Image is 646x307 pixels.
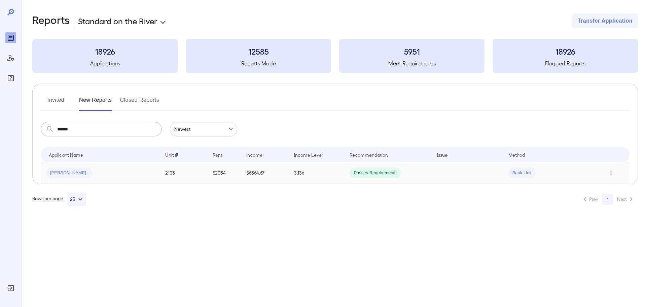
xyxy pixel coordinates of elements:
[32,46,178,57] h3: 18926
[67,192,86,206] button: 25
[46,170,93,176] span: [PERSON_NAME]..
[32,13,70,28] h2: Reports
[5,53,16,63] div: Manage Users
[578,194,638,205] nav: pagination navigation
[246,151,262,159] div: Income
[186,46,331,57] h3: 12585
[493,46,638,57] h3: 18926
[350,170,400,176] span: Passes Requirements
[5,32,16,43] div: Reports
[32,39,638,73] summary: 18926Applications12585Reports Made5951Meet Requirements18926Flagged Reports
[339,59,485,67] h5: Meet Requirements
[186,59,331,67] h5: Reports Made
[5,283,16,294] div: Log Out
[170,122,237,136] div: Newest
[165,151,178,159] div: Unit #
[120,95,159,111] button: Closed Reports
[289,162,344,184] td: 3.13x
[213,151,223,159] div: Rent
[41,95,71,111] button: Invited
[207,162,241,184] td: $2034
[493,59,638,67] h5: Flagged Reports
[437,151,448,159] div: Issue
[606,167,616,178] button: Row Actions
[294,151,323,159] div: Income Level
[602,194,613,205] button: page 1
[339,46,485,57] h3: 5951
[32,59,178,67] h5: Applications
[79,95,112,111] button: New Reports
[508,151,525,159] div: Method
[5,73,16,84] div: FAQ
[160,162,207,184] td: 2103
[78,16,157,26] p: Standard on the River
[508,170,536,176] span: Bank Link
[572,13,638,28] button: Transfer Application
[49,151,83,159] div: Applicant Name
[241,162,288,184] td: $6364.67
[350,151,388,159] div: Recommendation
[32,192,86,206] div: Rows per page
